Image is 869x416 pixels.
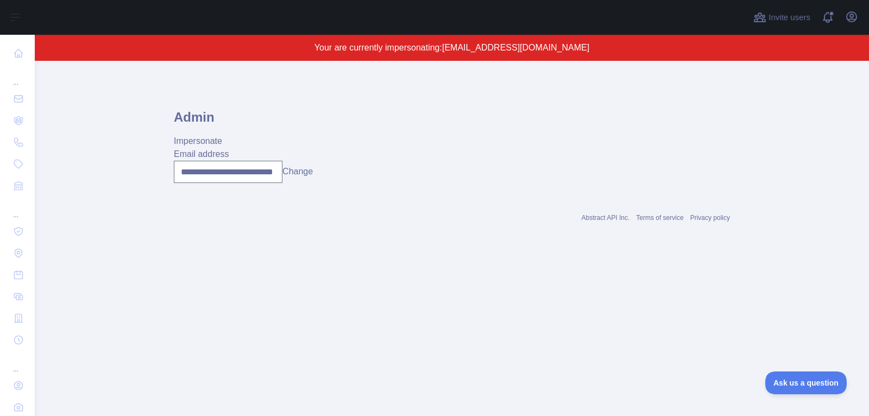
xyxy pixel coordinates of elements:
[751,9,813,26] button: Invite users
[769,11,810,24] span: Invite users
[636,214,683,222] a: Terms of service
[765,371,847,394] iframe: Toggle Customer Support
[282,165,313,178] button: Change
[314,43,442,52] span: Your are currently impersonating:
[9,65,26,87] div: ...
[9,198,26,219] div: ...
[690,214,730,222] a: Privacy policy
[174,149,229,159] label: Email address
[582,214,630,222] a: Abstract API Inc.
[174,109,730,135] h1: Admin
[442,43,589,52] span: [EMAIL_ADDRESS][DOMAIN_NAME]
[174,135,730,148] div: Impersonate
[9,352,26,374] div: ...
